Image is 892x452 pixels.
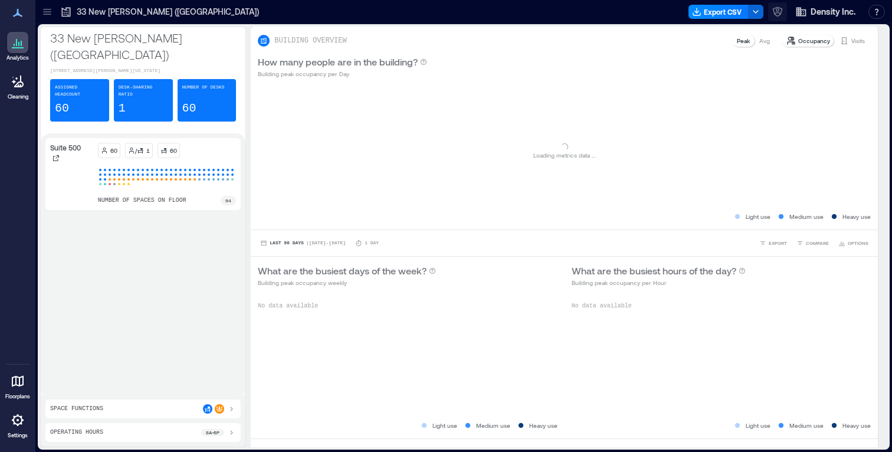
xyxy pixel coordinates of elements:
p: [STREET_ADDRESS][PERSON_NAME][US_STATE] [50,67,236,74]
p: 33 New [PERSON_NAME] ([GEOGRAPHIC_DATA]) [77,6,259,18]
a: Floorplans [2,367,34,404]
p: Suite 500 [50,143,81,152]
p: Building peak occupancy per Day [258,69,427,78]
p: Floorplans [5,393,30,400]
a: Analytics [3,28,32,65]
p: 1 [119,100,126,117]
p: What are the busiest hours of the day? [572,264,736,278]
p: Building peak occupancy per Hour [572,278,746,287]
p: Medium use [789,212,824,221]
p: Cleaning [8,93,28,100]
p: Assigned Headcount [55,84,104,98]
p: No data available [572,302,871,311]
button: COMPARE [794,237,831,249]
span: Density Inc. [811,6,855,18]
p: Heavy use [842,212,871,221]
span: EXPORT [769,240,787,247]
p: Analytics [6,54,29,61]
span: OPTIONS [848,240,868,247]
p: 1 Day [365,240,379,247]
p: Operating Hours [50,428,103,437]
p: How many people are in the building? [258,55,418,69]
p: Visits [851,36,865,45]
p: Settings [8,432,28,439]
p: BUILDING OVERVIEW [274,36,346,45]
p: 60 [182,100,196,117]
p: 60 [170,146,177,155]
p: Space Functions [50,404,103,414]
span: COMPARE [806,240,829,247]
p: Building peak occupancy weekly [258,278,436,287]
p: Light use [746,421,770,430]
p: 8a - 6p [206,429,219,436]
p: Number of Desks [182,84,225,91]
button: Density Inc. [792,2,859,21]
p: 94 [225,197,231,204]
p: Light use [746,212,770,221]
p: Occupancy [798,36,830,45]
a: Settings [4,406,32,443]
p: 60 [55,100,69,117]
p: Heavy use [529,421,557,430]
p: Peak [737,36,750,45]
p: Medium use [789,421,824,430]
button: Export CSV [688,5,749,19]
p: Light use [432,421,457,430]
p: Heavy use [842,421,871,430]
button: Last 90 Days |[DATE]-[DATE] [258,237,348,249]
button: EXPORT [757,237,789,249]
button: OPTIONS [836,237,871,249]
p: What are the busiest days of the week? [258,264,427,278]
p: 33 New [PERSON_NAME] ([GEOGRAPHIC_DATA]) [50,30,236,63]
p: 60 [110,146,117,155]
p: Avg [759,36,770,45]
p: Medium use [476,421,510,430]
p: / [135,146,137,155]
p: Loading metrics data ... [533,150,595,160]
p: number of spaces on floor [98,196,186,205]
p: 1 [146,146,150,155]
a: Cleaning [3,67,32,104]
p: No data available [258,302,557,311]
p: Desk-sharing ratio [119,84,168,98]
